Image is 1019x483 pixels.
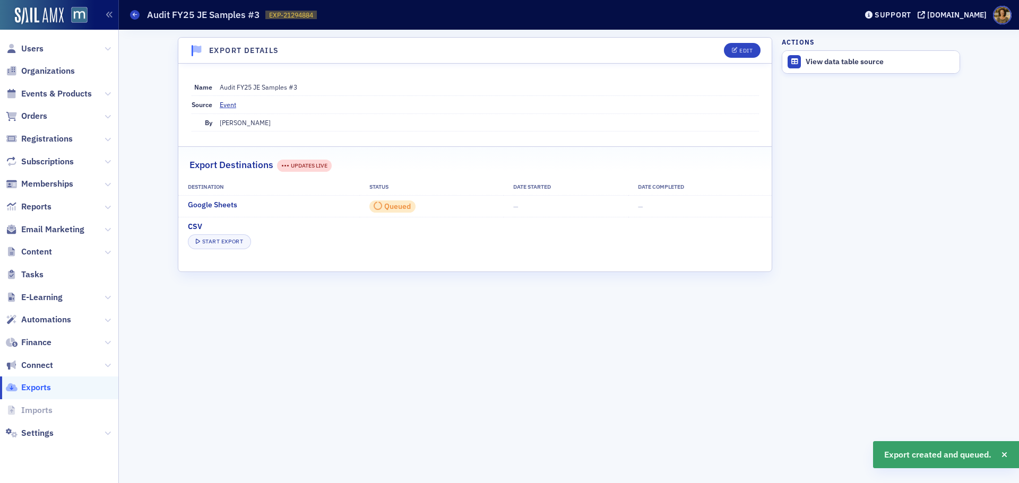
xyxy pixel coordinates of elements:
[21,133,73,145] span: Registrations
[6,337,51,348] a: Finance
[6,201,51,213] a: Reports
[6,292,63,303] a: E-Learning
[384,204,411,209] div: Queued
[369,200,416,213] div: 0 / 0 Rows
[739,48,753,54] div: Edit
[504,179,628,195] th: Date Started
[6,314,71,326] a: Automations
[360,179,504,195] th: Status
[21,292,63,303] span: E-Learning
[21,43,44,55] span: Users
[6,246,52,258] a: Content
[64,7,88,25] a: View Homepage
[6,269,44,280] a: Tasks
[21,65,75,77] span: Organizations
[220,100,244,109] a: Event
[21,178,73,190] span: Memberships
[918,11,990,19] button: [DOMAIN_NAME]
[884,449,991,461] span: Export created and queued.
[21,88,92,100] span: Events & Products
[209,45,279,56] h4: Export Details
[21,359,53,371] span: Connect
[71,7,88,23] img: SailAMX
[806,57,954,67] div: View data table source
[6,156,74,168] a: Subscriptions
[21,224,84,235] span: Email Marketing
[6,382,51,393] a: Exports
[192,100,212,109] span: Source
[21,246,52,258] span: Content
[6,110,47,122] a: Orders
[188,221,202,232] span: CSV
[6,224,84,235] a: Email Marketing
[21,405,53,416] span: Imports
[782,37,815,47] h4: Actions
[21,110,47,122] span: Orders
[15,7,64,24] img: SailAMX
[21,269,44,280] span: Tasks
[6,427,54,439] a: Settings
[628,179,772,195] th: Date Completed
[21,201,51,213] span: Reports
[6,43,44,55] a: Users
[638,202,643,210] span: —
[189,158,273,172] h2: Export Destinations
[6,133,73,145] a: Registrations
[277,160,332,172] div: UPDATES LIVE
[782,51,960,73] a: View data table source
[282,162,327,170] div: UPDATES LIVE
[21,427,54,439] span: Settings
[188,234,251,249] button: Start Export
[205,118,212,127] span: By
[178,179,360,195] th: Destination
[21,337,51,348] span: Finance
[6,88,92,100] a: Events & Products
[6,405,53,416] a: Imports
[724,43,761,58] button: Edit
[269,11,313,20] span: EXP-21294884
[875,10,911,20] div: Support
[147,8,260,21] h1: Audit FY25 JE Samples #3
[194,83,212,91] span: Name
[21,314,71,326] span: Automations
[21,156,74,168] span: Subscriptions
[513,202,519,210] span: —
[21,382,51,393] span: Exports
[993,6,1012,24] span: Profile
[188,199,237,210] span: Google Sheets
[6,178,73,190] a: Memberships
[220,78,759,95] dd: Audit FY25 JE Samples #3
[220,114,759,131] dd: [PERSON_NAME]
[927,10,987,20] div: [DOMAIN_NAME]
[6,65,75,77] a: Organizations
[6,359,53,371] a: Connect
